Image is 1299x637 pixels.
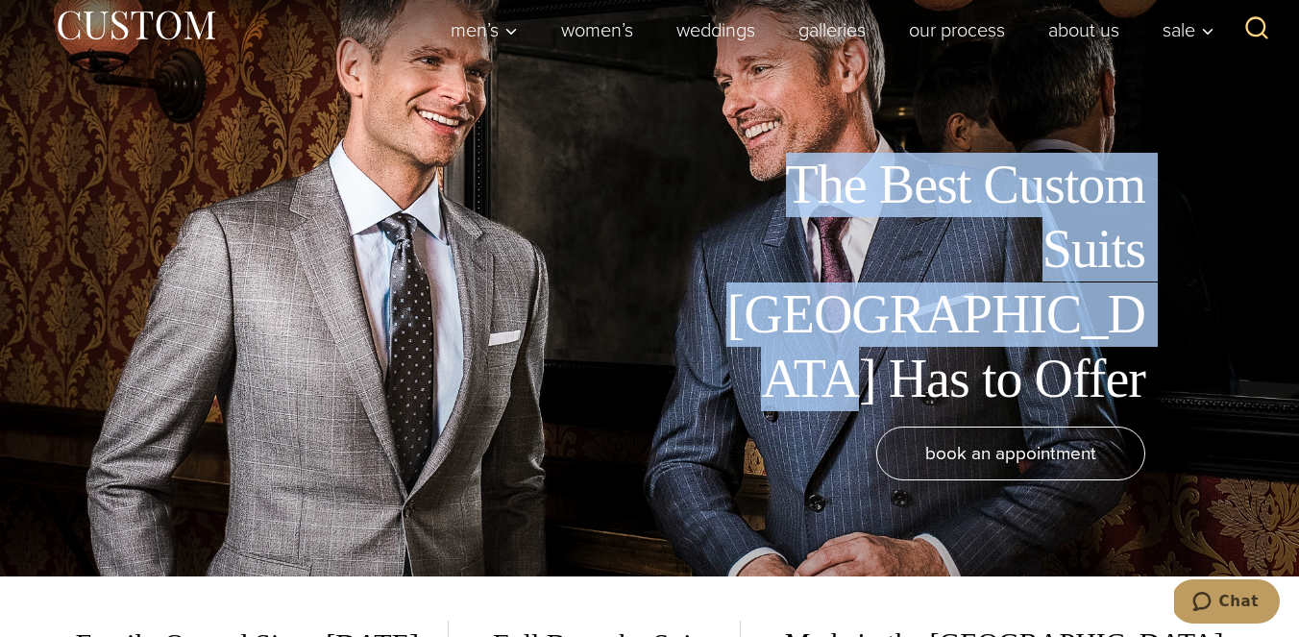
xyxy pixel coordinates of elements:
[1234,7,1280,53] button: View Search Form
[876,427,1145,480] a: book an appointment
[655,11,777,49] a: weddings
[429,11,1225,49] nav: Primary Navigation
[777,11,888,49] a: Galleries
[888,11,1027,49] a: Our Process
[1174,579,1280,627] iframe: To enrich screen reader interactions, please activate Accessibility in Grammarly extension settings
[925,439,1096,467] span: book an appointment
[429,11,540,49] button: Men’s sub menu toggle
[1141,11,1225,49] button: Sale sub menu toggle
[540,11,655,49] a: Women’s
[713,153,1145,411] h1: The Best Custom Suits [GEOGRAPHIC_DATA] Has to Offer
[1027,11,1141,49] a: About Us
